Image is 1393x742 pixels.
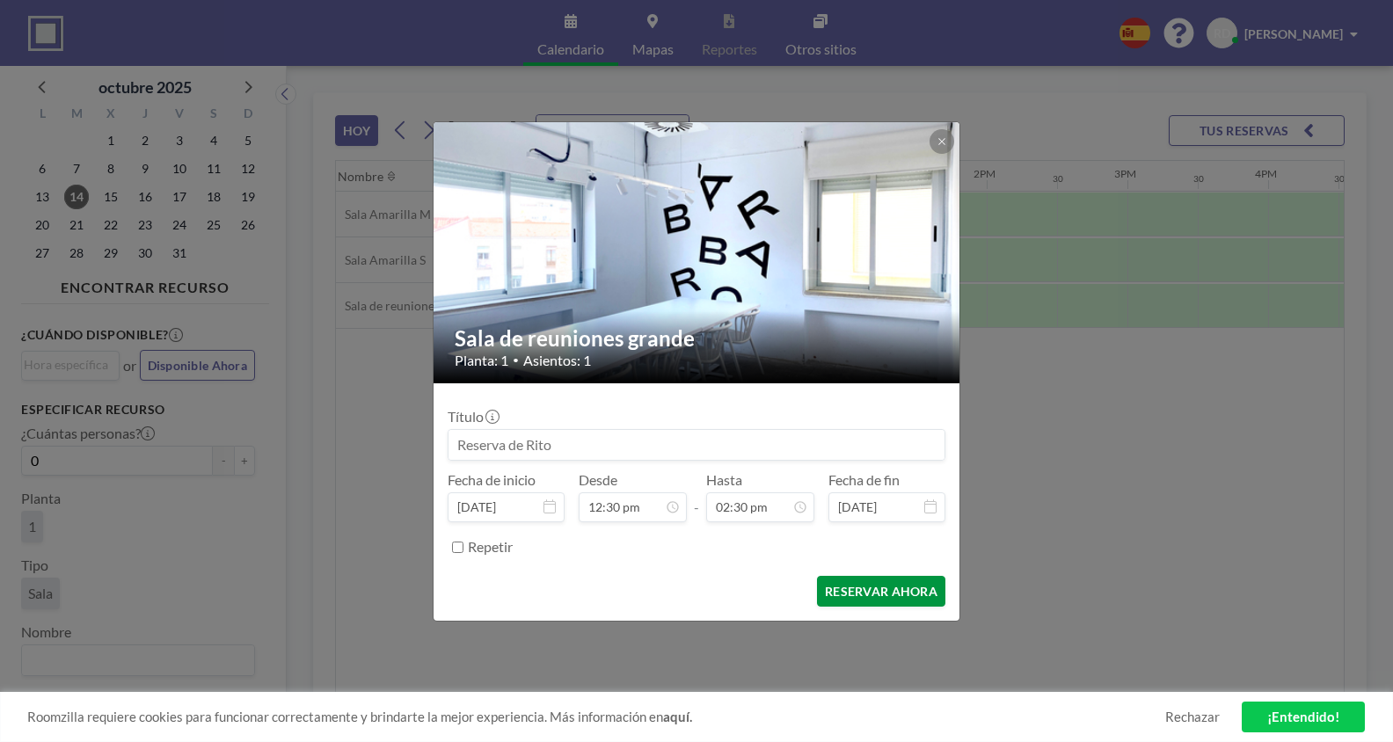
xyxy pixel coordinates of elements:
span: Asientos: 1 [523,352,591,369]
a: Rechazar [1165,709,1220,725]
button: RESERVAR AHORA [817,576,945,607]
span: • [513,353,519,367]
input: Reserva de Rito [449,430,944,460]
a: ¡Entendido! [1242,702,1365,732]
label: Repetir [468,538,513,556]
a: aquí. [663,709,692,724]
label: Hasta [706,471,742,489]
label: Desde [579,471,617,489]
span: - [694,477,699,516]
span: Roomzilla requiere cookies para funcionar correctamente y brindarte la mejor experiencia. Más inf... [27,709,1165,725]
label: Fecha de fin [828,471,900,489]
label: Título [448,408,498,426]
span: Planta: 1 [455,352,508,369]
img: 537.jpg [434,55,961,450]
h2: Sala de reuniones grande [455,325,940,352]
label: Fecha de inicio [448,471,536,489]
